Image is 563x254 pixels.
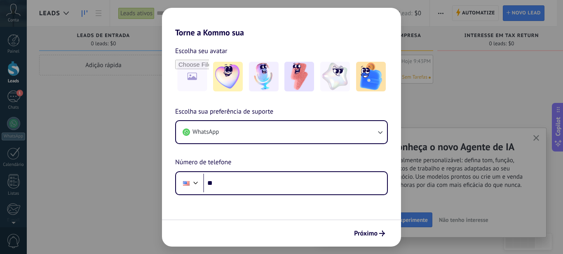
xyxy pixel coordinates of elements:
[354,231,378,236] span: Próximo
[356,62,386,91] img: -5.jpeg
[213,62,243,91] img: -1.jpeg
[320,62,350,91] img: -4.jpeg
[284,62,314,91] img: -3.jpeg
[162,8,401,37] h2: Torne a Kommo sua
[175,157,231,168] span: Número de telefone
[350,226,389,240] button: Próximo
[192,128,219,136] span: WhatsApp
[176,121,387,143] button: WhatsApp
[249,62,279,91] img: -2.jpeg
[175,46,228,56] span: Escolha seu avatar
[175,107,273,117] span: Escolha sua preferência de suporte
[178,175,194,192] div: United States: + 1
